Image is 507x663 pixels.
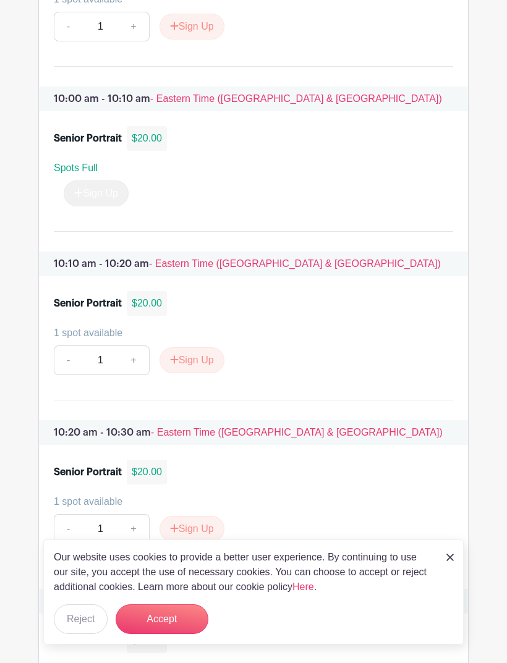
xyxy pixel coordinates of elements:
[54,163,98,173] span: Spots Full
[150,93,442,104] span: - Eastern Time ([GEOGRAPHIC_DATA] & [GEOGRAPHIC_DATA])
[54,326,443,340] div: 1 spot available
[127,460,167,484] div: $20.00
[160,347,224,373] button: Sign Up
[54,465,122,479] div: Senior Portrait
[54,550,433,594] p: Our website uses cookies to provide a better user experience. By continuing to use our site, you ...
[118,345,149,375] a: +
[292,581,314,592] a: Here
[127,291,167,316] div: $20.00
[54,604,108,634] button: Reject
[39,251,468,276] p: 10:10 am - 10:20 am
[118,12,149,41] a: +
[116,604,208,634] button: Accept
[54,345,82,375] a: -
[160,14,224,40] button: Sign Up
[446,554,454,561] img: close_button-5f87c8562297e5c2d7936805f587ecaba9071eb48480494691a3f1689db116b3.svg
[54,12,82,41] a: -
[39,420,468,445] p: 10:20 am - 10:30 am
[54,514,82,544] a: -
[151,427,443,437] span: - Eastern Time ([GEOGRAPHIC_DATA] & [GEOGRAPHIC_DATA])
[54,494,443,509] div: 1 spot available
[39,589,468,614] p: 10:30 am - 10:40 am
[39,87,468,111] p: 10:00 am - 10:10 am
[160,516,224,542] button: Sign Up
[118,514,149,544] a: +
[54,131,122,146] div: Senior Portrait
[54,296,122,311] div: Senior Portrait
[149,258,441,269] span: - Eastern Time ([GEOGRAPHIC_DATA] & [GEOGRAPHIC_DATA])
[127,126,167,151] div: $20.00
